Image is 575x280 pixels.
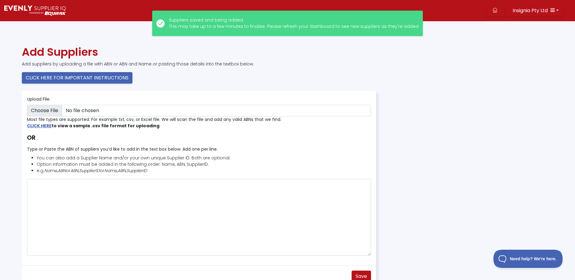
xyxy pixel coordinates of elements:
button: CLICK HERE FOR IMPORTANT INSTRUCTIONS [22,72,132,84]
a: CLICK HERE [27,123,52,129]
div: Most file types are supported. For example txt, csv, or Excel file. We will scan the file and add... [27,116,371,123]
label: Type or Paste the ABN of suppliers you’d like to add in the text box below. Add one per line. [27,146,218,152]
i: ABN [70,168,79,174]
i: Name [104,168,117,174]
p: Add suppliers by uploading a file with ABN or ABN and Name or pasting those details into the text... [22,61,463,67]
img: Supply Predict [4,5,66,16]
li: e.g. , or , or , , [37,168,371,174]
li: Option information must be added in the following order: Name, ABN, SupplierID. [37,161,371,168]
strong: to view a sample .csv file format for uploading [27,123,159,129]
span: Save [356,273,367,280]
h5: OR [27,134,371,141]
span: Add Suppliers [22,44,98,60]
i: Name [44,168,57,174]
span: Insignia Pty Ltd [513,7,548,14]
iframe: Toggle Customer Support [493,250,563,268]
li: You can also add a Supplier Name and/or your own unique Supplier ID. Both are optional. [37,155,371,161]
label: Upload File: [27,96,50,102]
i: SupplierID [79,168,100,174]
i: SupplierID [126,168,147,174]
button: Insignia Pty Ltd [506,5,563,16]
p: Suppliers saved and being added. This may take up to a few minutes to finalise. Please refresh yo... [165,11,423,36]
i: ABN [58,168,66,174]
i: ABN [118,168,126,174]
